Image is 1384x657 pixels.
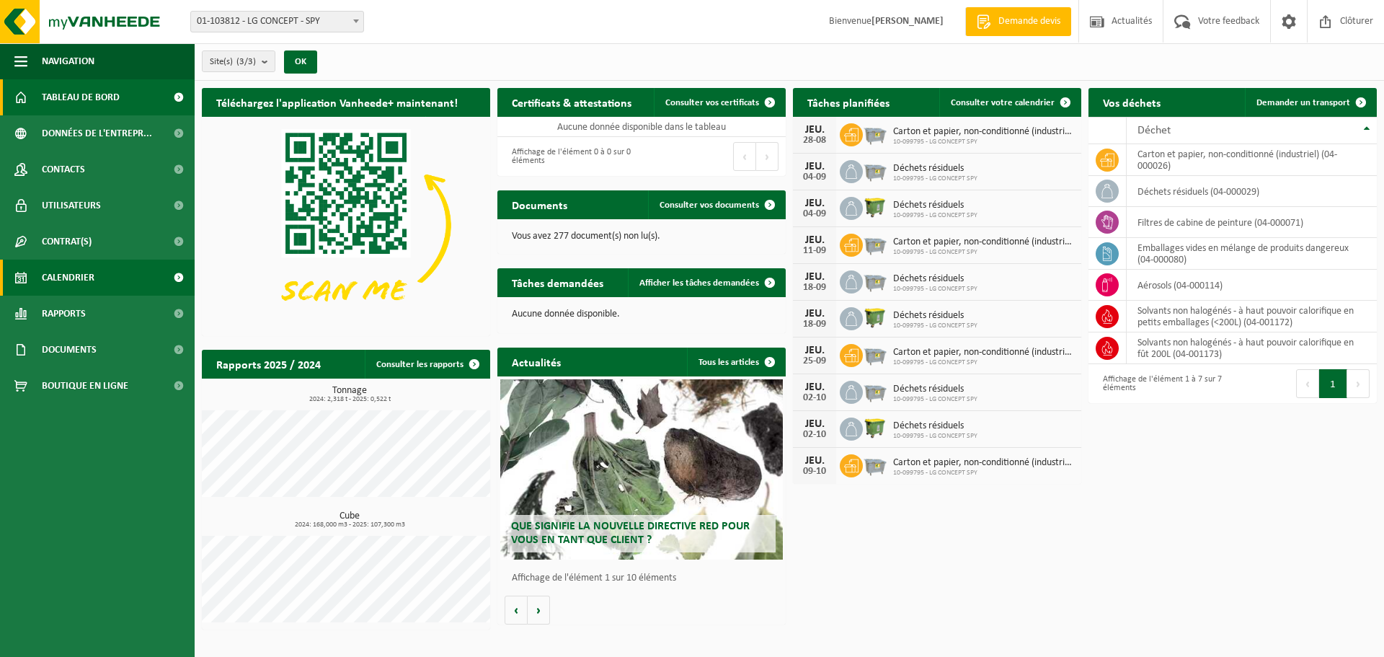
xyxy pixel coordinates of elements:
[893,469,1074,477] span: 10-099795 - LG CONCEPT SPY
[800,161,829,172] div: JEU.
[512,309,771,319] p: Aucune donnée disponible.
[800,198,829,209] div: JEU.
[1296,369,1319,398] button: Previous
[863,379,887,403] img: WB-2500-GAL-GY-01
[648,190,784,219] a: Consulter vos documents
[365,350,489,379] a: Consulter les rapports
[687,348,784,376] a: Tous les articles
[800,418,829,430] div: JEU.
[863,121,887,146] img: WB-2500-GAL-GY-01
[1256,98,1350,107] span: Demander un transport
[639,278,759,288] span: Afficher les tâches demandées
[893,175,977,183] span: 10-099795 - LG CONCEPT SPY
[202,88,472,116] h2: Téléchargez l'application Vanheede+ maintenant!
[893,237,1074,248] span: Carton et papier, non-conditionné (industriel)
[654,88,784,117] a: Consulter vos certificats
[800,124,829,136] div: JEU.
[497,117,786,137] td: Aucune donnée disponible dans le tableau
[497,88,646,116] h2: Certificats & attestations
[42,224,92,260] span: Contrat(s)
[863,232,887,256] img: WB-2500-GAL-GY-01
[893,310,977,322] span: Déchets résiduels
[800,283,829,293] div: 18-09
[660,200,759,210] span: Consulter vos documents
[800,345,829,356] div: JEU.
[939,88,1080,117] a: Consulter votre calendrier
[800,382,829,393] div: JEU.
[497,268,618,296] h2: Tâches demandées
[893,420,977,432] span: Déchets résiduels
[628,268,784,297] a: Afficher les tâches demandées
[800,234,829,246] div: JEU.
[800,430,829,440] div: 02-10
[800,271,829,283] div: JEU.
[951,98,1055,107] span: Consulter votre calendrier
[733,142,756,171] button: Previous
[800,172,829,182] div: 04-09
[893,285,977,294] span: 10-099795 - LG CONCEPT SPY
[800,246,829,256] div: 11-09
[800,393,829,403] div: 02-10
[500,379,783,560] a: Que signifie la nouvelle directive RED pour vous en tant que client ?
[1096,368,1225,400] div: Affichage de l'élément 1 à 7 sur 7 éléments
[893,457,1074,469] span: Carton et papier, non-conditionné (industriel)
[42,115,152,151] span: Données de l'entrepr...
[893,163,977,175] span: Déchets résiduels
[505,596,528,625] button: Vorige
[1127,144,1377,176] td: carton et papier, non-conditionné (industriel) (04-000026)
[202,350,335,378] h2: Rapports 2025 / 2024
[42,260,94,296] span: Calendrier
[793,88,904,116] h2: Tâches planifiées
[512,573,778,583] p: Affichage de l'élément 1 sur 10 éléments
[893,358,1074,367] span: 10-099795 - LG CONCEPT SPY
[236,57,256,66] count: (3/3)
[800,308,829,319] div: JEU.
[893,384,977,395] span: Déchets résiduels
[1319,369,1347,398] button: 1
[800,356,829,366] div: 25-09
[1127,238,1377,270] td: emballages vides en mélange de produits dangereux (04-000080)
[995,14,1064,29] span: Demande devis
[497,348,575,376] h2: Actualités
[965,7,1071,36] a: Demande devis
[209,396,490,403] span: 2024: 2,318 t - 2025: 0,522 t
[800,319,829,330] div: 18-09
[505,141,634,172] div: Affichage de l'élément 0 à 0 sur 0 éléments
[42,296,86,332] span: Rapports
[512,232,771,242] p: Vous avez 277 document(s) non lu(s).
[893,273,977,285] span: Déchets résiduels
[893,138,1074,146] span: 10-099795 - LG CONCEPT SPY
[42,151,85,188] span: Contacts
[863,342,887,366] img: WB-2500-GAL-GY-01
[209,386,490,403] h3: Tonnage
[1127,176,1377,207] td: déchets résiduels (04-000029)
[190,11,364,32] span: 01-103812 - LG CONCEPT - SPY
[800,136,829,146] div: 28-08
[1127,207,1377,238] td: filtres de cabine de peinture (04-000071)
[800,209,829,219] div: 04-09
[800,455,829,467] div: JEU.
[209,521,490,529] span: 2024: 168,000 m3 - 2025: 107,300 m3
[42,188,101,224] span: Utilisateurs
[1347,369,1370,398] button: Next
[209,511,490,529] h3: Cube
[893,211,977,220] span: 10-099795 - LG CONCEPT SPY
[893,432,977,441] span: 10-099795 - LG CONCEPT SPY
[893,200,977,211] span: Déchets résiduels
[863,415,887,440] img: WB-1100-HPE-GN-50
[893,347,1074,358] span: Carton et papier, non-conditionné (industriel)
[756,142,778,171] button: Next
[800,467,829,477] div: 09-10
[863,452,887,477] img: WB-2500-GAL-GY-01
[863,158,887,182] img: WB-2500-GAL-GY-01
[42,368,128,404] span: Boutique en ligne
[202,117,490,333] img: Download de VHEPlus App
[863,268,887,293] img: WB-2500-GAL-GY-01
[893,395,977,404] span: 10-099795 - LG CONCEPT SPY
[210,51,256,73] span: Site(s)
[893,322,977,330] span: 10-099795 - LG CONCEPT SPY
[893,126,1074,138] span: Carton et papier, non-conditionné (industriel)
[42,43,94,79] span: Navigation
[893,248,1074,257] span: 10-099795 - LG CONCEPT SPY
[1088,88,1175,116] h2: Vos déchets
